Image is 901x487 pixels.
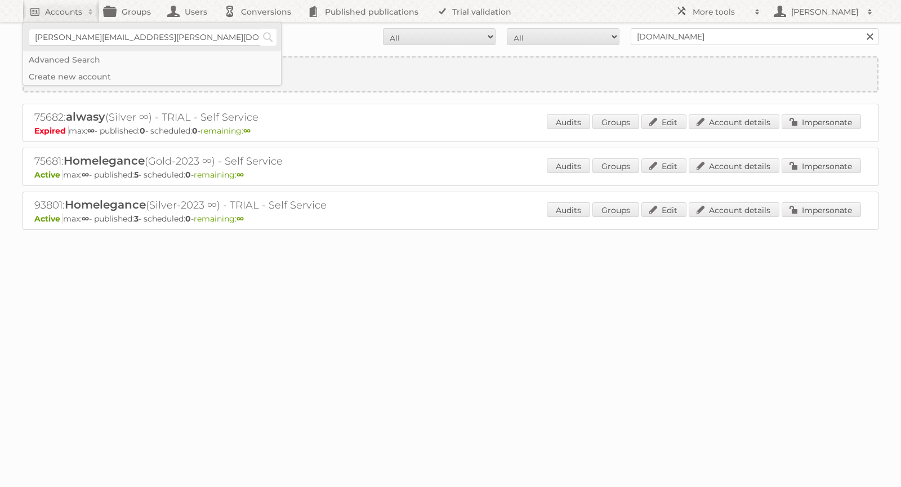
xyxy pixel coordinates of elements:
[64,154,145,167] span: Homelegance
[260,29,276,46] input: Search
[592,114,639,129] a: Groups
[641,158,686,173] a: Edit
[87,126,95,136] strong: ∞
[192,126,198,136] strong: 0
[134,170,139,180] strong: 5
[185,170,191,180] strong: 0
[34,214,63,224] span: Active
[185,214,191,224] strong: 0
[34,126,69,136] span: Expired
[782,114,861,129] a: Impersonate
[23,68,281,85] a: Create new account
[689,158,779,173] a: Account details
[782,202,861,217] a: Impersonate
[689,202,779,217] a: Account details
[592,202,639,217] a: Groups
[788,6,862,17] h2: [PERSON_NAME]
[592,158,639,173] a: Groups
[66,110,105,123] span: alwasy
[200,126,251,136] span: remaining:
[82,170,89,180] strong: ∞
[34,170,63,180] span: Active
[65,198,146,211] span: Homelegance
[547,114,590,129] a: Audits
[194,170,244,180] span: remaining:
[237,214,244,224] strong: ∞
[140,126,145,136] strong: 0
[689,114,779,129] a: Account details
[641,114,686,129] a: Edit
[34,214,867,224] p: max: - published: - scheduled: -
[34,198,429,212] h2: 93801: (Silver-2023 ∞) - TRIAL - Self Service
[23,51,281,68] a: Advanced Search
[194,214,244,224] span: remaining:
[82,214,89,224] strong: ∞
[782,158,861,173] a: Impersonate
[34,154,429,169] h2: 75681: (Gold-2023 ∞) - Self Service
[34,170,867,180] p: max: - published: - scheduled: -
[547,202,590,217] a: Audits
[243,126,251,136] strong: ∞
[237,170,244,180] strong: ∞
[34,126,867,136] p: max: - published: - scheduled: -
[134,214,139,224] strong: 3
[45,6,82,17] h2: Accounts
[24,57,877,91] a: Create new account
[693,6,749,17] h2: More tools
[641,202,686,217] a: Edit
[34,110,429,125] h2: 75682: (Silver ∞) - TRIAL - Self Service
[547,158,590,173] a: Audits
